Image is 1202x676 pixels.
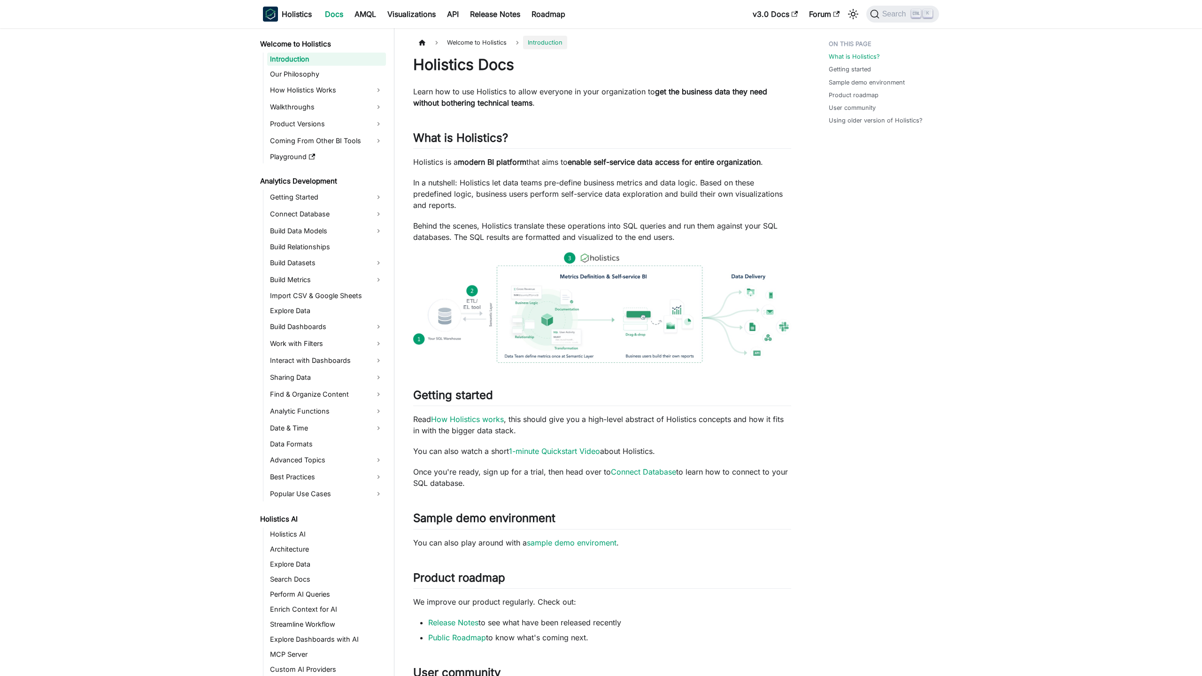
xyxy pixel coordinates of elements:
a: Release Notes [428,618,478,627]
a: Architecture [267,543,386,556]
p: You can also watch a short about Holistics. [413,446,791,457]
a: Enrich Context for AI [267,603,386,616]
p: Once you're ready, sign up for a trial, then head over to to learn how to connect to your SQL dat... [413,466,791,489]
strong: enable self-service data access for entire organization [568,157,761,167]
button: Search (Ctrl+K) [866,6,939,23]
a: Best Practices [267,469,386,484]
a: Roadmap [526,7,571,22]
a: Connect Database [611,467,676,476]
a: Our Philosophy [267,68,386,81]
a: HolisticsHolistics [263,7,312,22]
a: Walkthroughs [267,100,386,115]
a: Advanced Topics [267,453,386,468]
a: API [441,7,464,22]
a: Docs [319,7,349,22]
a: Sample demo environment [829,78,905,87]
a: Product roadmap [829,91,878,100]
a: Interact with Dashboards [267,353,386,368]
a: Playground [267,150,386,163]
p: We improve our product regularly. Check out: [413,596,791,607]
p: In a nutshell: Holistics let data teams pre-define business metrics and data logic. Based on thes... [413,177,791,211]
a: Build Dashboards [267,319,386,334]
a: sample demo enviroment [527,538,616,547]
b: Holistics [282,8,312,20]
a: How Holistics works [431,415,504,424]
a: Explore Data [267,558,386,571]
a: Getting Started [267,190,386,205]
nav: Docs sidebar [254,28,394,676]
a: Build Datasets [267,255,386,270]
a: MCP Server [267,648,386,661]
span: Introduction [523,36,567,49]
a: Introduction [267,53,386,66]
a: Data Formats [267,438,386,451]
a: Welcome to Holistics [257,38,386,51]
p: Learn how to use Holistics to allow everyone in your organization to . [413,86,791,108]
strong: modern BI platform [458,157,526,167]
p: Holistics is a that aims to . [413,156,791,168]
a: Build Data Models [267,223,386,238]
a: Using older version of Holistics? [829,116,923,125]
a: v3.0 Docs [747,7,803,22]
a: What is Holistics? [829,52,880,61]
a: How Holistics Works [267,83,386,98]
kbd: K [923,9,932,18]
h1: Holistics Docs [413,55,791,74]
a: Explore Dashboards with AI [267,633,386,646]
a: 1-minute Quickstart Video [509,446,600,456]
a: Build Relationships [267,240,386,253]
h2: What is Holistics? [413,131,791,149]
a: Streamline Workflow [267,618,386,631]
a: Find & Organize Content [267,387,386,402]
span: Search [879,10,912,18]
img: How Holistics fits in your Data Stack [413,252,791,363]
h2: Product roadmap [413,571,791,589]
a: Sharing Data [267,370,386,385]
a: Coming From Other BI Tools [267,133,386,148]
a: Analytic Functions [267,404,386,419]
a: Getting started [829,65,871,74]
a: User community [829,103,876,112]
a: Product Versions [267,116,386,131]
a: Home page [413,36,431,49]
a: Analytics Development [257,175,386,188]
a: Import CSV & Google Sheets [267,289,386,302]
li: to see what have been released recently [428,617,791,628]
li: to know what's coming next. [428,632,791,643]
a: Search Docs [267,573,386,586]
a: Forum [803,7,845,22]
h2: Sample demo environment [413,511,791,529]
a: Visualizations [382,7,441,22]
a: Date & Time [267,421,386,436]
p: Behind the scenes, Holistics translate these operations into SQL queries and run them against you... [413,220,791,243]
a: Work with Filters [267,336,386,351]
a: Popular Use Cases [267,486,386,501]
a: AMQL [349,7,382,22]
button: Switch between dark and light mode (currently light mode) [846,7,861,22]
span: Welcome to Holistics [442,36,511,49]
nav: Breadcrumbs [413,36,791,49]
a: Release Notes [464,7,526,22]
a: Perform AI Queries [267,588,386,601]
a: Public Roadmap [428,633,486,642]
a: Connect Database [267,207,386,222]
h2: Getting started [413,388,791,406]
a: Explore Data [267,304,386,317]
a: Custom AI Providers [267,663,386,676]
a: Holistics AI [267,528,386,541]
p: Read , this should give you a high-level abstract of Holistics concepts and how it fits in with t... [413,414,791,436]
p: You can also play around with a . [413,537,791,548]
a: Holistics AI [257,513,386,526]
img: Holistics [263,7,278,22]
a: Build Metrics [267,272,386,287]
